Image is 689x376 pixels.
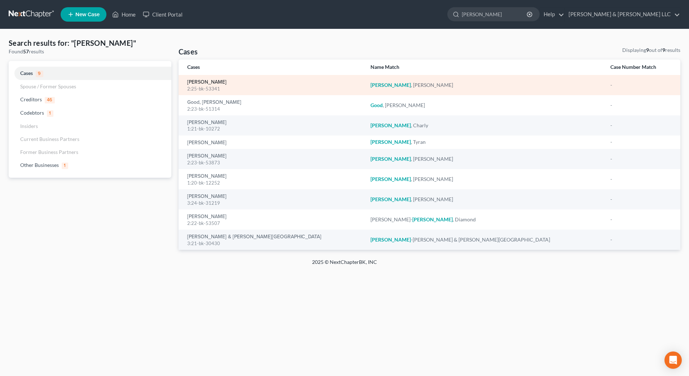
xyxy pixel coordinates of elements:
[370,102,383,108] em: Good
[370,82,411,88] em: [PERSON_NAME]
[187,194,227,199] a: [PERSON_NAME]
[187,200,359,207] div: 3:24-bk-31219
[187,125,359,132] div: 1:21-bk-10272
[20,149,78,155] span: Former Business Partners
[9,93,171,106] a: Creditors46
[610,81,672,89] div: -
[370,216,599,223] div: [PERSON_NAME]- , Diamond
[20,96,42,102] span: Creditors
[610,138,672,146] div: -
[370,236,411,243] em: [PERSON_NAME]
[610,102,672,109] div: -
[370,176,599,183] div: , [PERSON_NAME]
[20,83,76,89] span: Spouse / Former Spouses
[610,196,672,203] div: -
[365,59,605,75] th: Name Match
[20,110,44,116] span: Codebtors
[187,85,359,92] div: 2:25-bk-53341
[664,351,682,369] div: Open Intercom Messenger
[109,8,139,21] a: Home
[370,155,599,163] div: , [PERSON_NAME]
[610,236,672,243] div: -
[610,216,672,223] div: -
[9,120,171,133] a: Insiders
[370,138,599,146] div: , Tyran
[9,67,171,80] a: Cases9
[20,70,33,76] span: Cases
[610,122,672,129] div: -
[139,258,550,271] div: 2025 © NextChapterBK, INC
[187,234,321,239] a: [PERSON_NAME] & [PERSON_NAME][GEOGRAPHIC_DATA]
[179,59,365,75] th: Cases
[540,8,564,21] a: Help
[9,48,171,55] div: Found results
[47,110,53,117] span: 1
[187,214,227,219] a: [PERSON_NAME]
[610,176,672,183] div: -
[622,47,680,54] div: Displaying out of results
[187,120,227,125] a: [PERSON_NAME]
[187,154,227,159] a: [PERSON_NAME]
[565,8,680,21] a: [PERSON_NAME] & [PERSON_NAME] LLC
[187,159,359,166] div: 2:23-bk-53873
[75,12,100,17] span: New Case
[370,196,411,202] em: [PERSON_NAME]
[139,8,186,21] a: Client Portal
[20,136,79,142] span: Current Business Partners
[9,106,171,120] a: Codebtors1
[20,162,59,168] span: Other Businesses
[9,159,171,172] a: Other Businesses1
[370,122,599,129] div: , Charly
[412,216,453,222] em: [PERSON_NAME]
[23,48,29,54] strong: 57
[62,163,68,169] span: 1
[605,59,680,75] th: Case Number Match
[45,97,55,103] span: 46
[646,47,649,53] strong: 9
[370,156,411,162] em: [PERSON_NAME]
[36,71,43,77] span: 9
[9,133,171,146] a: Current Business Partners
[370,236,599,243] div: -[PERSON_NAME] & [PERSON_NAME][GEOGRAPHIC_DATA]
[370,102,599,109] div: , [PERSON_NAME]
[187,106,359,112] div: 2:23-bk-51314
[187,80,227,85] a: [PERSON_NAME]
[187,220,359,227] div: 2:22-bk-53507
[370,81,599,89] div: , [PERSON_NAME]
[9,38,171,48] h4: Search results for: "[PERSON_NAME]"
[9,80,171,93] a: Spouse / Former Spouses
[610,155,672,163] div: -
[370,122,411,128] em: [PERSON_NAME]
[662,47,665,53] strong: 9
[187,240,359,247] div: 3:21-bk-30430
[187,174,227,179] a: [PERSON_NAME]
[370,196,599,203] div: , [PERSON_NAME]
[462,8,528,21] input: Search by name...
[370,176,411,182] em: [PERSON_NAME]
[187,100,241,105] a: Good, [PERSON_NAME]
[187,140,227,145] a: [PERSON_NAME]
[20,123,38,129] span: Insiders
[370,139,411,145] em: [PERSON_NAME]
[9,146,171,159] a: Former Business Partners
[179,47,198,57] h4: Cases
[187,180,359,186] div: 1:20-bk-12252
